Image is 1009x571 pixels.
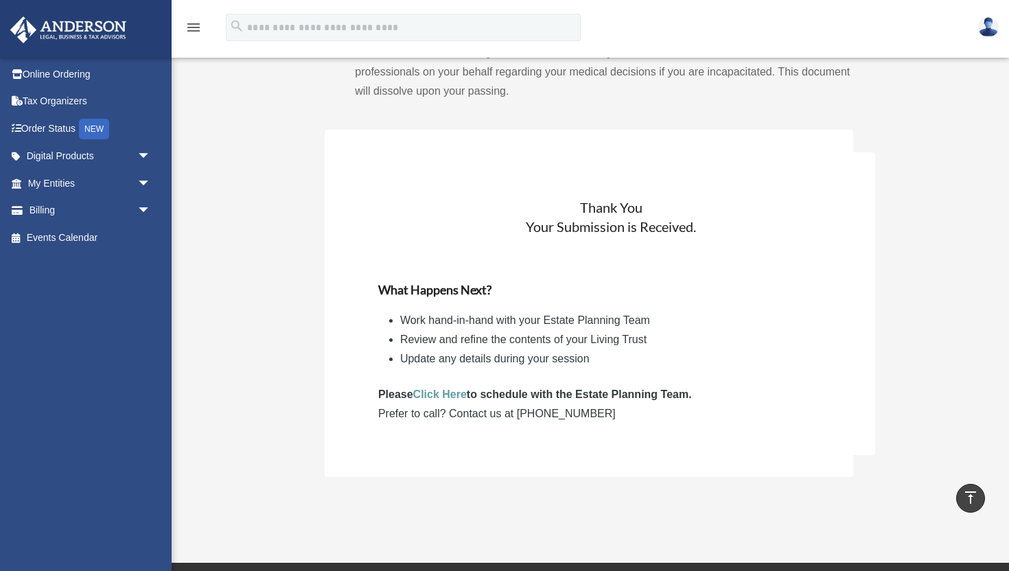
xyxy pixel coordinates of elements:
div: NEW [79,119,109,139]
li: Work hand-in-hand with your Estate Planning Team [400,311,833,330]
a: Online Ordering [10,60,172,88]
span: arrow_drop_down [137,143,165,171]
h2: Thank You Your Submission is Received. [378,198,844,236]
a: Order StatusNEW [10,115,172,143]
a: Digital Productsarrow_drop_down [10,143,172,170]
img: Anderson Advisors Platinum Portal [6,16,130,43]
a: Tax Organizers [10,88,172,115]
span: arrow_drop_down [137,170,165,198]
strong: Please to schedule with the Estate Planning Team. [378,388,692,400]
h3: What Happens Next? [378,281,844,299]
a: Billingarrow_drop_down [10,197,172,224]
a: My Entitiesarrow_drop_down [10,170,172,197]
i: search [229,19,244,34]
p: Prefer to call? Contact us at [PHONE_NUMBER] [378,404,844,423]
a: menu [185,24,202,36]
i: menu [185,19,202,36]
a: Events Calendar [10,224,172,251]
span: arrow_drop_down [137,197,165,225]
li: – This will be someone you trust to communicate with medical professionals on your behalf regardi... [355,43,853,101]
a: vertical_align_top [956,484,985,513]
i: vertical_align_top [962,489,979,506]
a: Click Here [413,388,467,400]
img: User Pic [978,17,999,37]
li: Review and refine the contents of your Living Trust [400,330,833,349]
li: Update any details during your session [400,349,833,369]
